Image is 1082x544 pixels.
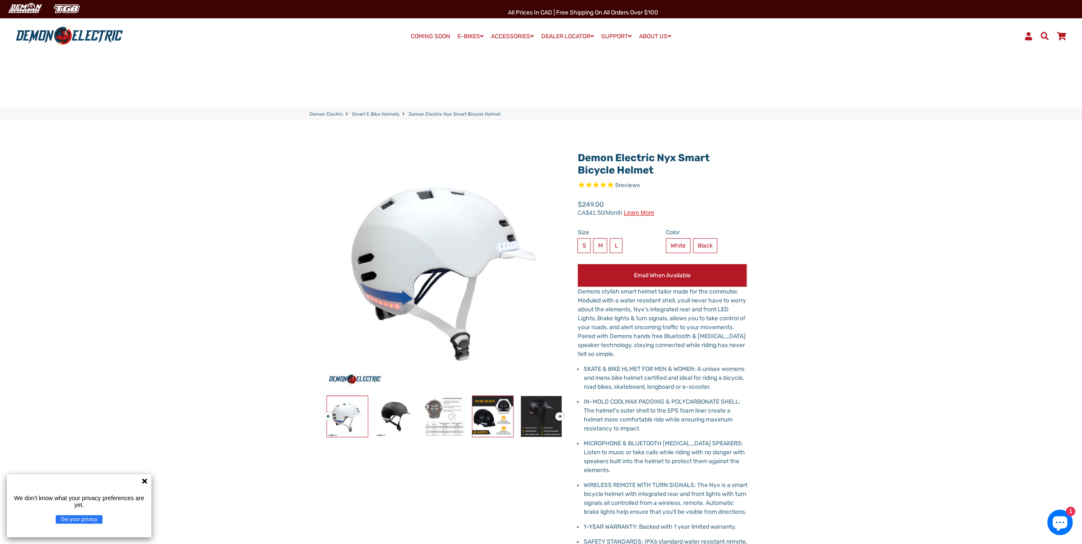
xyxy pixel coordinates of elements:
button: Set your privacy [56,515,102,524]
label: Color [666,228,747,237]
span: Demons stylish smart helmet tailor made for the commuter. Moduled with a water resistant shell, y... [577,288,746,358]
span: 1-YEAR WARRANTY: Backed with 1 year limited warranty. [583,523,736,530]
span: MICROPHONE & BLUETOOTH [MEDICAL_DATA] SPEAKERS: Listen to music or take calls while riding with n... [583,440,744,474]
img: Demon Electric Nyx Smart Bicycle Helmet - Demon Electric [375,396,416,437]
label: Black [693,238,717,253]
a: DEALER LOCATOR [538,30,597,43]
a: COMING SOON [408,31,453,43]
img: Demon Electric Nyx Smart Bicycle Helmet - Demon Electric [327,396,368,437]
span: Demon Electric Nyx Smart Bicycle Helmet [409,111,500,118]
img: Demon Electric Nyx Smart Bicycle Helmet - Demon Electric [424,396,465,437]
a: Smart E Bike Helmets [352,111,400,118]
img: Demon Electric logo [13,25,126,47]
label: L [610,238,622,253]
img: Demon Electric [4,2,45,16]
img: TGB Canada [49,2,84,16]
button: Email when available [577,264,747,287]
span: $249.00 [577,199,654,216]
span: All Prices in CAD | Free shipping on all orders over $100 [508,9,658,16]
p: We don't know what your privacy preferences are yet. [10,495,148,508]
span: WIRELESS REMOTE WITH TURN SIGNALS: The Nyx is a smart bicycle helmet with integrated rear and fro... [583,481,747,516]
a: Demon Electric Nyx Smart Bicycle Helmet [577,152,709,176]
a: E-BIKES [454,30,487,43]
inbox-online-store-chat: Shopify online store chat [1045,510,1075,537]
a: ABOUT US [636,30,674,43]
img: Demon Electric Nyx Smart Bicycle Helmet - Demon Electric [521,396,562,437]
a: Demon Electric [310,111,343,118]
a: ACCESSORIES [488,30,537,43]
label: White [666,238,690,253]
label: Size [577,228,659,237]
button: Next [555,408,560,418]
label: S [577,238,591,253]
a: SUPPORT [598,30,635,43]
img: Demon Electric Nyx Smart Bicycle Helmet - Demon Electric [472,396,513,437]
span: 5 reviews [615,182,639,189]
span: Rated 5.0 out of 5 stars [577,181,747,191]
span: reviews [618,182,639,189]
button: Previous [324,408,329,418]
span: SKATE & BIKE HLMET FOR MEN & WOMEN: A unisex womens and mens bike helmet certified and ideal for ... [583,365,744,390]
label: M [593,238,607,253]
span: IN-MOLD COOLMAX PADDING & POLYCARBONATE SHELL: The helmet's outer shell to the EPS foam liner cre... [583,398,740,432]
